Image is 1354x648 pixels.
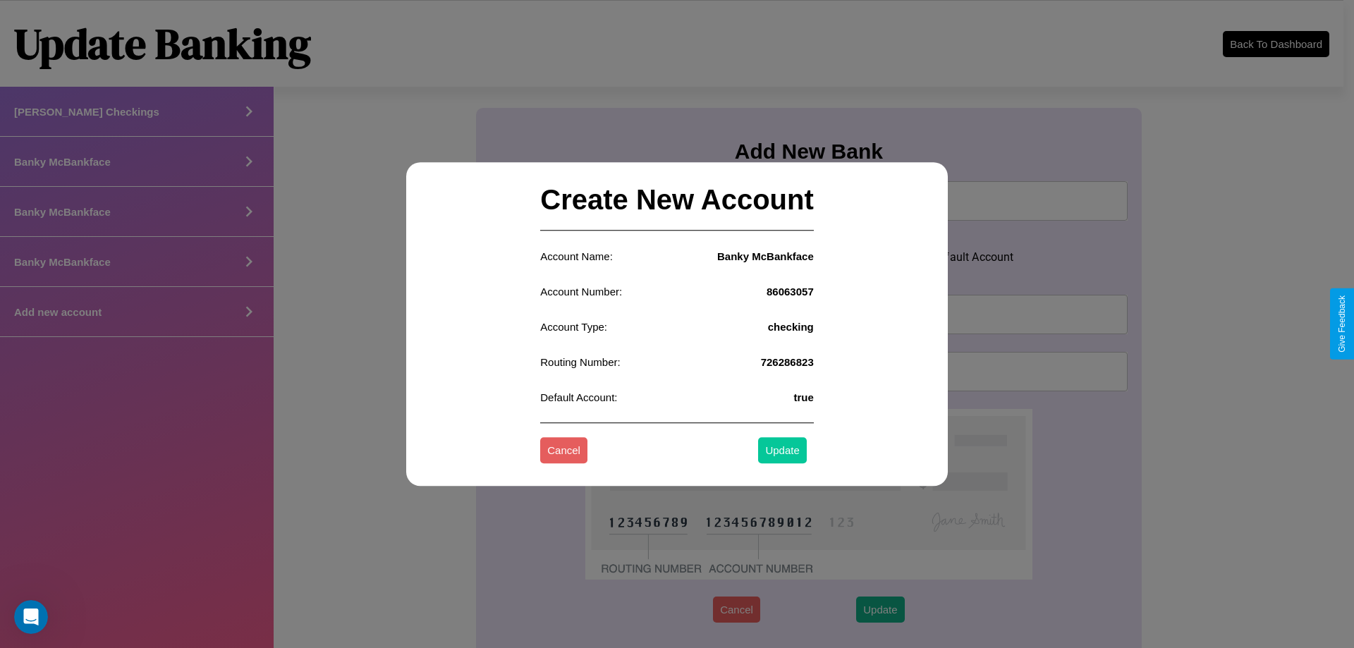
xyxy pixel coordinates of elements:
h4: true [793,391,813,403]
button: Cancel [540,438,587,464]
p: Routing Number: [540,353,620,372]
h2: Create New Account [540,170,814,231]
p: Default Account: [540,388,617,407]
p: Account Name: [540,247,613,266]
iframe: Intercom live chat [14,600,48,634]
h4: Banky McBankface [717,250,814,262]
h4: 726286823 [761,356,814,368]
p: Account Type: [540,317,607,336]
div: Give Feedback [1337,295,1347,353]
button: Update [758,438,806,464]
h4: 86063057 [767,286,814,298]
p: Account Number: [540,282,622,301]
h4: checking [768,321,814,333]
